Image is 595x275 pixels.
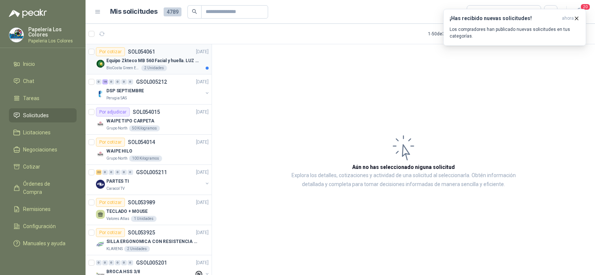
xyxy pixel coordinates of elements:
[106,125,128,131] p: Grupo North
[428,28,476,40] div: 1 - 50 de 3069
[136,260,167,265] p: GSOL005201
[96,240,105,249] img: Company Logo
[196,199,209,206] p: [DATE]
[23,128,51,137] span: Licitaciones
[96,150,105,159] img: Company Logo
[23,77,34,85] span: Chat
[286,171,521,189] p: Explora los detalles, cotizaciones y actividad de una solicitud al seleccionarla. Obtén informaci...
[102,170,108,175] div: 0
[580,3,591,10] span: 20
[106,246,123,252] p: KLARENS
[9,202,77,216] a: Remisiones
[23,163,40,171] span: Cotizar
[196,109,209,116] p: [DATE]
[28,39,77,43] p: Papeleria Los Colores
[106,95,127,101] p: Perugia SAS
[96,77,210,101] a: 0 16 0 0 0 0 GSOL005212[DATE] Company LogoDSP SEPTIEMBREPerugia SAS
[9,28,23,42] img: Company Logo
[115,79,120,84] div: 0
[23,222,56,230] span: Configuración
[109,170,114,175] div: 0
[196,259,209,266] p: [DATE]
[121,79,127,84] div: 0
[23,94,39,102] span: Tareas
[443,9,586,46] button: ¡Has recibido nuevas solicitudes!ahora Los compradores han publicado nuevas solicitudes en tus ca...
[9,74,77,88] a: Chat
[96,89,105,98] img: Company Logo
[128,140,155,145] p: SOL054014
[96,108,130,116] div: Por adjudicar
[9,236,77,250] a: Manuales y ayuda
[96,59,105,68] img: Company Logo
[9,219,77,233] a: Configuración
[106,178,129,185] p: PARTES TI
[86,135,212,165] a: Por cotizarSOL054014[DATE] Company LogoWAIPE HILOGrupo North100 Kilogramos
[9,160,77,174] a: Cotizar
[106,118,154,125] p: WAIPE TIPO CARPETA
[115,170,120,175] div: 0
[106,57,199,64] p: Equipo Zkteco MB 560 Facial y huella. LUZ VISIBLE
[28,27,77,37] p: Papelería Los Colores
[9,125,77,140] a: Licitaciones
[96,79,102,84] div: 0
[96,119,105,128] img: Company Logo
[106,87,144,95] p: DSP SEPTIEMBRE
[106,216,129,222] p: Valores Atlas
[96,138,125,147] div: Por cotizar
[86,225,212,255] a: Por cotizarSOL053925[DATE] Company LogoSILLA ERGONOMICA CON RESISTENCIA A 150KGKLARENS2 Unidades
[96,198,125,207] div: Por cotizar
[9,108,77,122] a: Solicitudes
[9,91,77,105] a: Tareas
[96,168,210,192] a: 22 0 0 0 0 0 GSOL005211[DATE] Company LogoPARTES TICaracol TV
[9,143,77,157] a: Negociaciones
[196,48,209,55] p: [DATE]
[96,260,102,265] div: 0
[196,169,209,176] p: [DATE]
[86,195,212,225] a: Por cotizarSOL053989[DATE] TECLADO + MOUSEValores Atlas1 Unidades
[121,170,127,175] div: 0
[109,260,114,265] div: 0
[86,105,212,135] a: Por adjudicarSOL054015[DATE] Company LogoWAIPE TIPO CARPETAGrupo North50 Kilogramos
[106,238,199,245] p: SILLA ERGONOMICA CON RESISTENCIA A 150KG
[106,148,132,155] p: WAIPE HILO
[573,5,586,19] button: 20
[196,79,209,86] p: [DATE]
[23,111,49,119] span: Solicitudes
[23,205,51,213] span: Remisiones
[23,60,35,68] span: Inicio
[129,125,160,131] div: 50 Kilogramos
[9,57,77,71] a: Inicio
[102,79,108,84] div: 16
[121,260,127,265] div: 0
[102,260,108,265] div: 0
[164,7,181,16] span: 4789
[450,15,559,22] h3: ¡Has recibido nuevas solicitudes!
[106,65,140,71] p: BioCosta Green Energy S.A.S
[192,9,197,14] span: search
[128,260,133,265] div: 0
[128,49,155,54] p: SOL054061
[86,44,212,74] a: Por cotizarSOL054061[DATE] Company LogoEquipo Zkteco MB 560 Facial y huella. LUZ VISIBLEBioCosta ...
[106,208,148,215] p: TECLADO + MOUSE
[96,180,105,189] img: Company Logo
[196,139,209,146] p: [DATE]
[96,170,102,175] div: 22
[23,146,57,154] span: Negociaciones
[128,170,133,175] div: 0
[450,26,580,39] p: Los compradores han publicado nuevas solicitudes en tus categorías.
[141,65,167,71] div: 2 Unidades
[106,156,128,162] p: Grupo North
[96,47,125,56] div: Por cotizar
[23,180,70,196] span: Órdenes de Compra
[131,216,157,222] div: 1 Unidades
[133,109,160,115] p: SOL054015
[128,79,133,84] div: 0
[128,230,155,235] p: SOL053925
[23,239,65,247] span: Manuales y ayuda
[472,8,487,16] div: Todas
[110,6,158,17] h1: Mis solicitudes
[96,228,125,237] div: Por cotizar
[129,156,162,162] div: 100 Kilogramos
[562,15,574,22] span: ahora
[128,200,155,205] p: SOL053989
